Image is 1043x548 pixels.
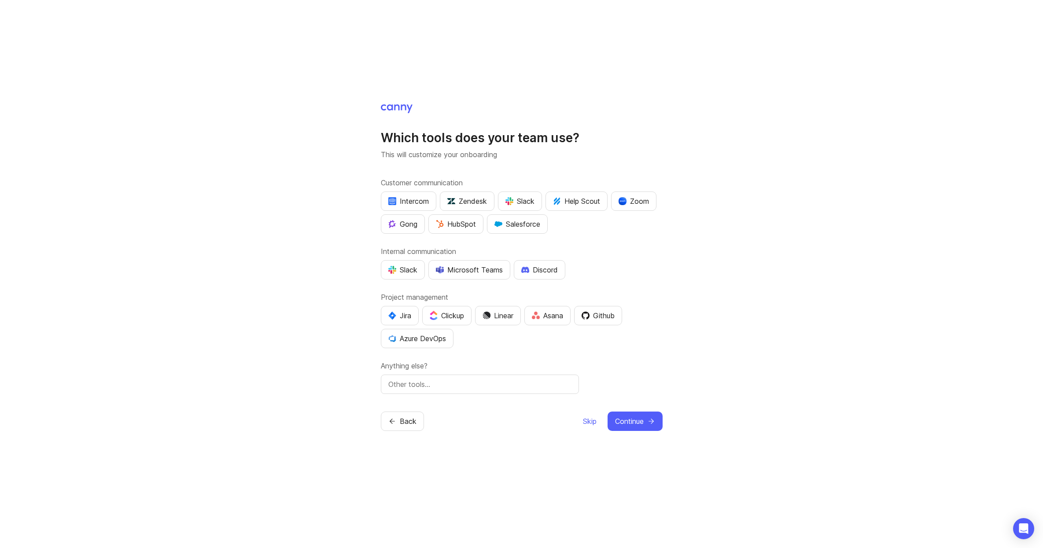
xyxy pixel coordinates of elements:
button: Zendesk [440,191,494,211]
div: Open Intercom Messenger [1013,518,1034,539]
img: G+3M5qq2es1si5SaumCnMN47tP1CvAZneIVX5dcx+oz+ZLhv4kfP9DwAAAABJRU5ErkJggg== [436,220,444,228]
button: Discord [514,260,565,280]
p: This will customize your onboarding [381,149,663,160]
div: Discord [521,265,558,275]
button: Clickup [422,306,472,325]
label: Internal communication [381,246,663,257]
button: HubSpot [428,214,483,234]
button: Intercom [381,191,436,211]
div: Slack [505,196,534,206]
span: Continue [615,416,644,427]
button: Slack [498,191,542,211]
div: Help Scout [553,196,600,206]
button: Back [381,412,424,431]
div: Linear [483,310,513,321]
div: Gong [388,219,417,229]
button: Gong [381,214,425,234]
button: Azure DevOps [381,329,453,348]
img: svg+xml;base64,PHN2ZyB4bWxucz0iaHR0cDovL3d3dy53My5vcmcvMjAwMC9zdmciIHZpZXdCb3g9IjAgMCA0MC4zNDMgND... [388,312,396,320]
img: xLHbn3khTPgAAAABJRU5ErkJggg== [619,197,627,205]
div: HubSpot [436,219,476,229]
img: eRR1duPH6fQxdnSV9IruPjCimau6md0HxlPR81SIPROHX1VjYjAN9a41AAAAAElFTkSuQmCC [388,197,396,205]
div: Clickup [430,310,464,321]
img: j83v6vj1tgY2AAAAABJRU5ErkJggg== [430,311,438,320]
img: WIAAAAASUVORK5CYII= [505,197,513,205]
img: qKnp5cUisfhcFQGr1t296B61Fm0WkUVwBZaiVE4uNRmEGBFetJMz8xGrgPHqF1mLDIG816Xx6Jz26AFmkmT0yuOpRCAR7zRpG... [388,220,396,228]
label: Project management [381,292,663,302]
button: Continue [608,412,663,431]
button: Skip [582,412,597,431]
div: Slack [388,265,417,275]
div: Microsoft Teams [436,265,503,275]
button: Asana [524,306,571,325]
label: Anything else? [381,360,663,371]
img: +iLplPsjzba05dttzK064pds+5E5wZnCVbuGoLvBrYdmEPrXTzGo7zG60bLEREEjvOjaG9Saez5xsOEAbxBwOP6dkea84XY9O... [521,266,529,272]
button: Slack [381,260,425,280]
button: Linear [475,306,521,325]
div: Intercom [388,196,429,206]
button: Help Scout [545,191,608,211]
img: 0D3hMmx1Qy4j6AAAAAElFTkSuQmCC [582,312,590,320]
span: Back [400,416,416,427]
div: Asana [532,310,563,321]
img: Dm50RERGQWO2Ei1WzHVviWZlaLVriU9uRN6E+tIr91ebaDbMKKPDpFbssSuEG21dcGXkrKsuOVPwCeFJSFAIOxgiKgL2sFHRe... [483,312,490,320]
img: kV1LT1TqjqNHPtRK7+FoaplE1qRq1yqhg056Z8K5Oc6xxgIuf0oNQ9LelJqbcyPisAf0C9LDpX5UIuAAAAAElFTkSuQmCC [553,197,561,205]
button: Github [574,306,622,325]
input: Other tools… [388,379,571,390]
img: Rf5nOJ4Qh9Y9HAAAAAElFTkSuQmCC [532,312,540,319]
img: D0GypeOpROL5AAAAAElFTkSuQmCC [436,266,444,273]
div: Jira [388,310,411,321]
button: Zoom [611,191,656,211]
div: Github [582,310,615,321]
div: Zoom [619,196,649,206]
span: Skip [583,416,597,427]
div: Azure DevOps [388,333,446,344]
div: Zendesk [447,196,487,206]
div: Salesforce [494,219,540,229]
label: Customer communication [381,177,663,188]
button: Salesforce [487,214,548,234]
img: Canny Home [381,104,413,113]
h1: Which tools does your team use? [381,130,663,146]
button: Microsoft Teams [428,260,510,280]
img: YKcwp4sHBXAAAAAElFTkSuQmCC [388,335,396,342]
img: GKxMRLiRsgdWqxrdBeWfGK5kaZ2alx1WifDSa2kSTsK6wyJURKhUuPoQRYzjholVGzT2A2owx2gHwZoyZHHCYJ8YNOAZj3DSg... [494,220,502,228]
button: Jira [381,306,419,325]
img: WIAAAAASUVORK5CYII= [388,266,396,274]
img: UniZRqrCPz6BHUWevMzgDJ1FW4xaGg2egd7Chm8uY0Al1hkDyjqDa8Lkk0kDEdqKkBok+T4wfoD0P0o6UMciQ8AAAAASUVORK... [447,197,455,205]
